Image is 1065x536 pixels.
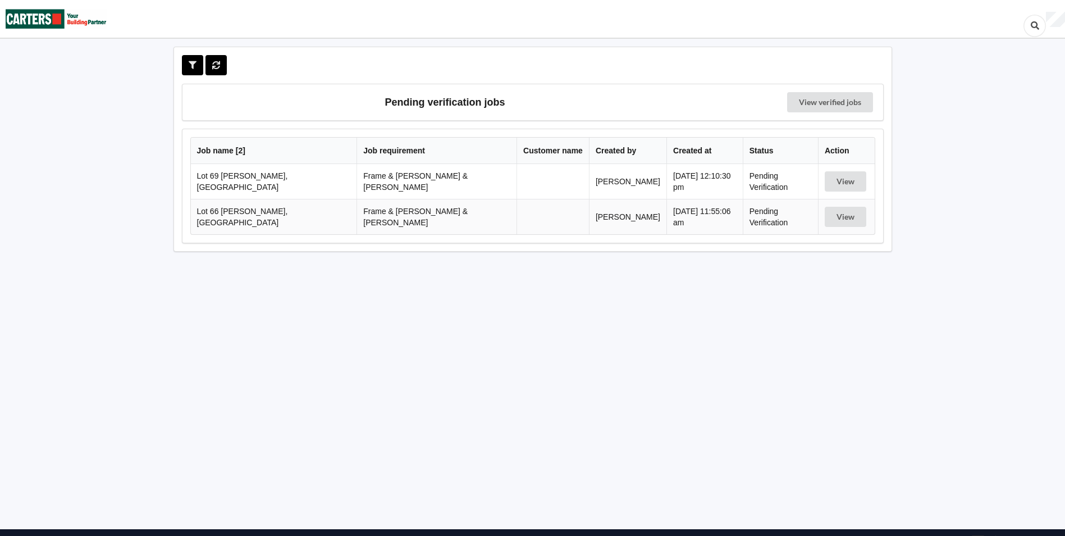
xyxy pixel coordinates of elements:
[666,138,743,164] th: Created at
[589,138,666,164] th: Created by
[825,177,869,186] a: View
[787,92,873,112] a: View verified jobs
[6,1,107,37] img: Carters
[589,199,666,234] td: [PERSON_NAME]
[356,164,516,199] td: Frame & [PERSON_NAME] & [PERSON_NAME]
[818,138,875,164] th: Action
[666,199,743,234] td: [DATE] 11:55:06 am
[825,212,869,221] a: View
[356,138,516,164] th: Job requirement
[743,138,818,164] th: Status
[191,199,357,234] td: Lot 66 [PERSON_NAME], [GEOGRAPHIC_DATA]
[191,138,357,164] th: Job name [ 2 ]
[190,92,700,112] h3: Pending verification jobs
[743,164,818,199] td: Pending Verification
[516,138,589,164] th: Customer name
[666,164,743,199] td: [DATE] 12:10:30 pm
[743,199,818,234] td: Pending Verification
[1046,12,1065,28] div: User Profile
[825,171,866,192] button: View
[191,164,357,199] td: Lot 69 [PERSON_NAME], [GEOGRAPHIC_DATA]
[356,199,516,234] td: Frame & [PERSON_NAME] & [PERSON_NAME]
[825,207,866,227] button: View
[589,164,666,199] td: [PERSON_NAME]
